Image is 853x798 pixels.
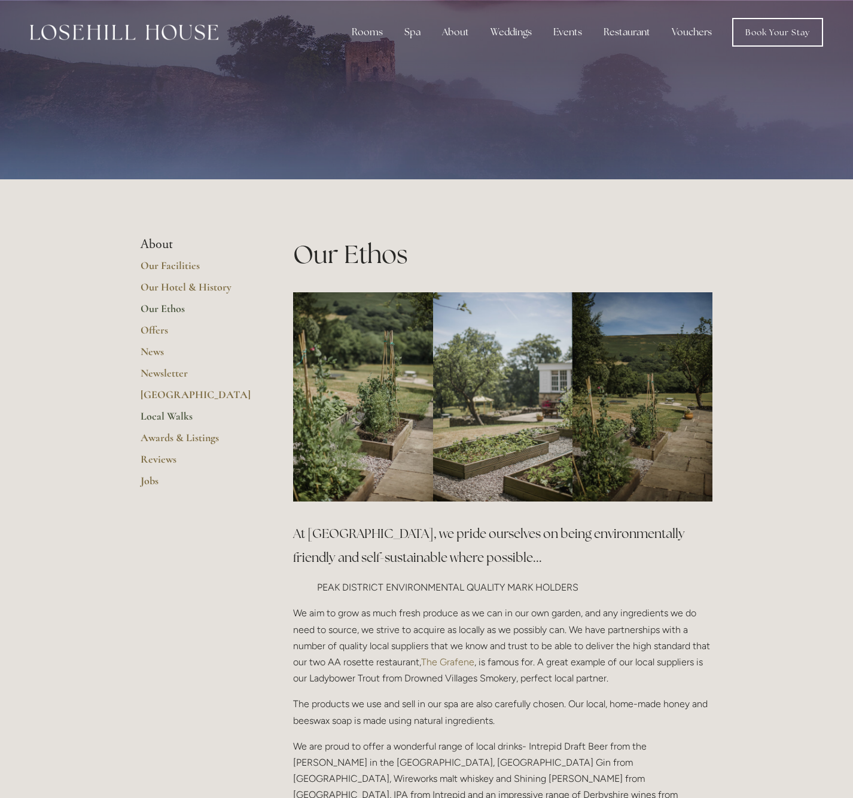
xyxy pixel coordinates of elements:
[293,696,712,728] p: The products we use and sell in our spa are also carefully chosen. Our local, home-made honey and...
[432,20,479,44] div: About
[141,474,255,496] a: Jobs
[141,323,255,345] a: Offers
[572,292,712,502] img: Photo of vegetable garden bed, Losehill Hotel
[544,20,592,44] div: Events
[421,656,474,668] a: The Grafene
[141,237,255,252] li: About
[141,366,255,388] a: Newsletter
[732,18,823,47] a: Book Your Stay
[30,25,218,40] img: Losehill House
[293,237,712,272] h1: Our Ethos
[293,522,712,570] h3: At [GEOGRAPHIC_DATA], we pride ourselves on being environmentally friendly and self-sustainable w...
[141,259,255,280] a: Our Facilities
[594,20,660,44] div: Restaurant
[433,292,573,502] img: vegetable garden bed, Losehill Hotel
[395,20,430,44] div: Spa
[342,20,392,44] div: Rooms
[141,409,255,431] a: Local Walks
[141,302,255,323] a: Our Ethos
[141,280,255,302] a: Our Hotel & History
[141,431,255,452] a: Awards & Listings
[141,388,255,409] a: [GEOGRAPHIC_DATA]
[141,452,255,474] a: Reviews
[293,292,433,502] img: photos of the garden beds, Losehill Hotel
[293,605,712,686] p: We aim to grow as much fresh produce as we can in our own garden, and any ingredients we do need ...
[317,579,712,595] p: PEAK DISTRICT ENVIRONMENTAL QUALITY MARK HOLDERS
[141,345,255,366] a: News
[662,20,721,44] a: Vouchers
[481,20,541,44] div: Weddings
